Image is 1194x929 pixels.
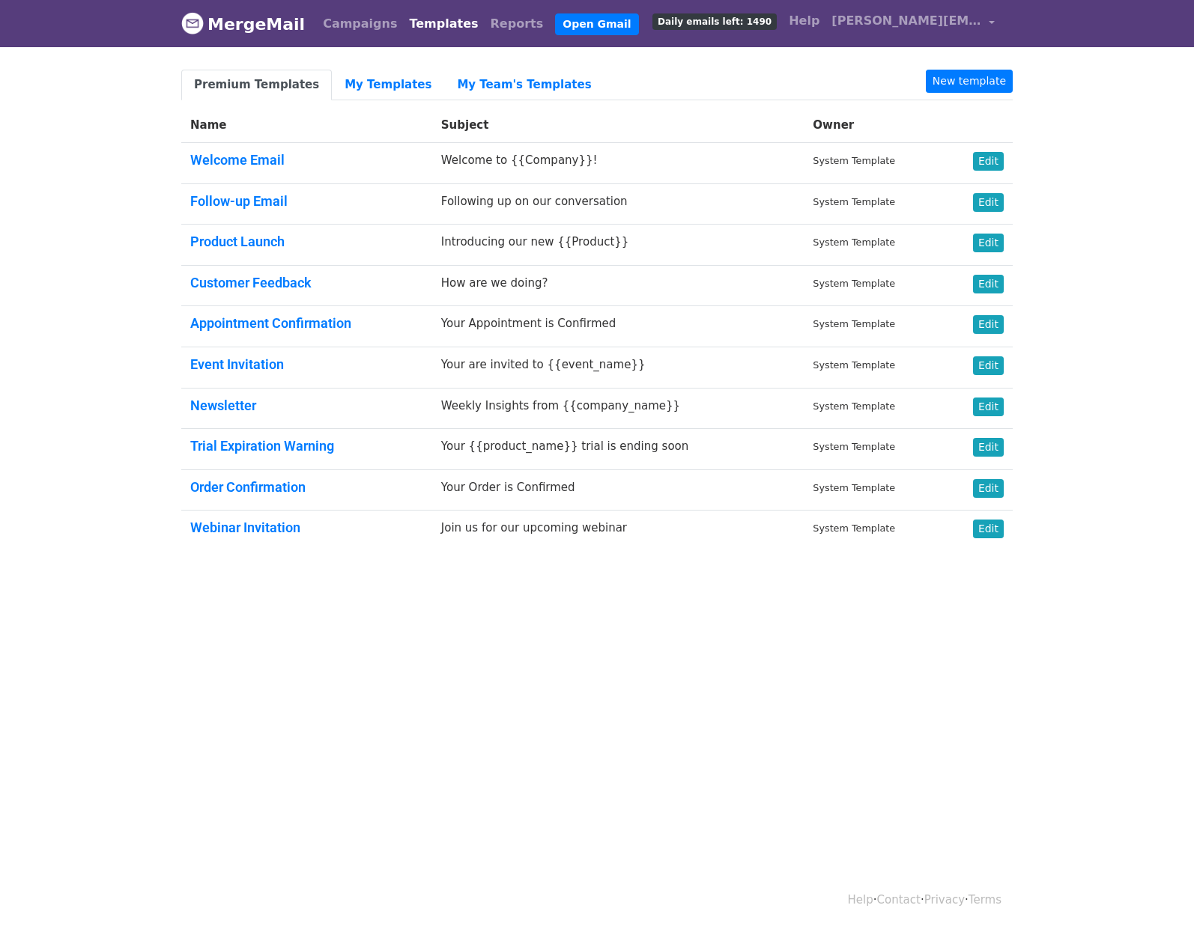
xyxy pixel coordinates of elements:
[813,278,895,289] small: System Template
[181,8,305,40] a: MergeMail
[190,275,312,290] a: Customer Feedback
[332,70,444,100] a: My Templates
[190,152,285,168] a: Welcome Email
[190,315,351,331] a: Appointment Confirmation
[813,482,895,493] small: System Template
[317,9,403,39] a: Campaigns
[403,9,484,39] a: Templates
[190,234,285,249] a: Product Launch
[432,225,804,266] td: Introducing our new {{Product}}
[973,234,1004,252] a: Edit
[973,398,1004,416] a: Edit
[783,6,825,36] a: Help
[924,893,965,907] a: Privacy
[973,479,1004,498] a: Edit
[190,479,306,495] a: Order Confirmation
[181,12,204,34] img: MergeMail logo
[190,193,288,209] a: Follow-up Email
[485,9,550,39] a: Reports
[432,183,804,225] td: Following up on our conversation
[813,155,895,166] small: System Template
[813,400,895,412] small: System Template
[973,438,1004,457] a: Edit
[813,196,895,207] small: System Template
[973,275,1004,293] a: Edit
[181,70,332,100] a: Premium Templates
[432,429,804,470] td: Your {{product_name}} trial is ending soon
[813,318,895,329] small: System Template
[973,315,1004,334] a: Edit
[190,520,300,535] a: Webinar Invitation
[652,13,777,30] span: Daily emails left: 1490
[646,6,783,36] a: Daily emails left: 1490
[825,6,1001,41] a: [PERSON_NAME][EMAIL_ADDRESS][DOMAIN_NAME]
[926,70,1013,93] a: New template
[181,108,432,143] th: Name
[804,108,944,143] th: Owner
[444,70,604,100] a: My Team's Templates
[969,893,1001,907] a: Terms
[432,511,804,551] td: Join us for our upcoming webinar
[190,398,256,413] a: Newsletter
[432,143,804,184] td: Welcome to {{Company}}!
[973,193,1004,212] a: Edit
[973,152,1004,171] a: Edit
[813,523,895,534] small: System Template
[432,265,804,306] td: How are we doing?
[831,12,981,30] span: [PERSON_NAME][EMAIL_ADDRESS][DOMAIN_NAME]
[555,13,638,35] a: Open Gmail
[190,356,284,372] a: Event Invitation
[432,388,804,429] td: Weekly Insights from {{company_name}}
[432,108,804,143] th: Subject
[848,893,873,907] a: Help
[813,441,895,452] small: System Template
[973,520,1004,538] a: Edit
[877,893,921,907] a: Contact
[813,237,895,248] small: System Template
[432,347,804,388] td: Your are invited to {{event_name}}
[813,359,895,371] small: System Template
[190,438,334,454] a: Trial Expiration Warning
[973,356,1004,375] a: Edit
[432,469,804,511] td: Your Order is Confirmed
[432,306,804,347] td: Your Appointment is Confirmed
